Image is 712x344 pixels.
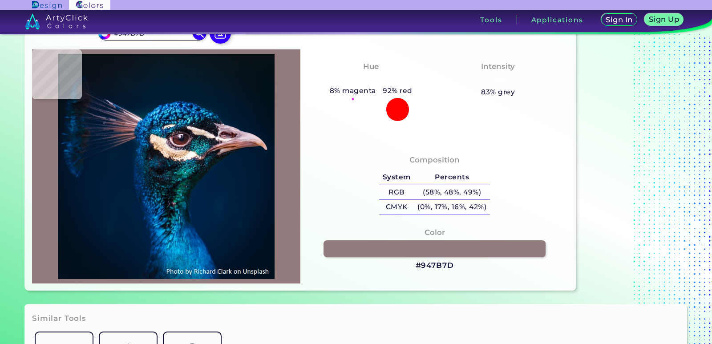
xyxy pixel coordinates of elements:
[416,260,454,271] h3: #947B7D
[379,200,414,214] h5: CMYK
[480,16,502,23] h3: Tools
[531,16,583,23] h3: Applications
[414,185,489,200] h5: (58%, 48%, 49%)
[649,16,680,23] h5: Sign Up
[606,16,633,24] h5: Sign In
[379,170,414,185] h5: System
[485,74,511,85] h3: Pale
[409,154,460,166] h4: Composition
[359,74,383,85] h3: Red
[414,170,489,185] h5: Percents
[379,185,414,200] h5: RGB
[414,200,489,214] h5: (0%, 17%, 16%, 42%)
[379,85,416,97] h5: 92% red
[326,85,379,97] h5: 8% magenta
[32,1,62,9] img: ArtyClick Design logo
[425,226,445,239] h4: Color
[363,60,379,73] h4: Hue
[644,13,684,26] a: Sign Up
[32,313,86,324] h3: Similar Tools
[481,86,515,98] h5: 83% grey
[25,13,88,29] img: logo_artyclick_colors_white.svg
[36,54,296,279] img: img_pavlin.jpg
[601,13,638,26] a: Sign In
[481,60,515,73] h4: Intensity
